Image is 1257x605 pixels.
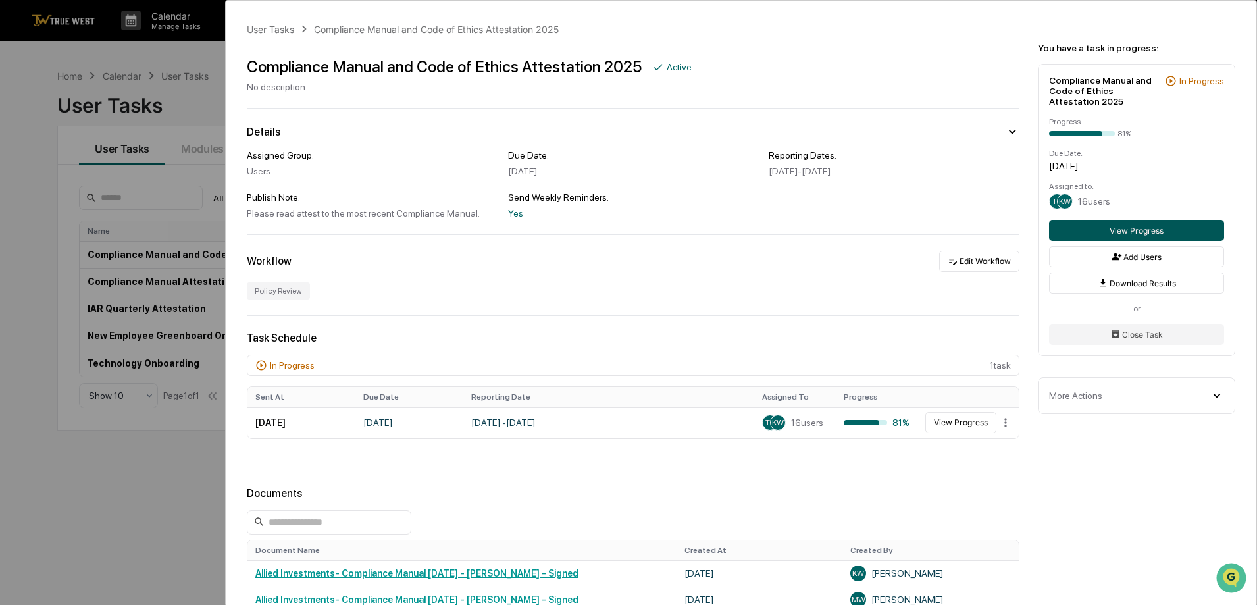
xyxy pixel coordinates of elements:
th: Reporting Date [463,387,754,407]
div: 🗄️ [95,167,106,178]
div: Start new chat [45,101,216,114]
div: Send Weekly Reminders: [508,192,759,203]
span: TE [1052,197,1062,206]
div: [PERSON_NAME] [850,566,1011,581]
div: More Actions [1049,390,1102,401]
div: Details [247,126,280,138]
a: 🖐️Preclearance [8,161,90,184]
span: KW [852,569,864,578]
span: 16 users [791,417,823,428]
div: Users [247,166,498,176]
button: View Progress [925,412,996,433]
div: We're available if you need us! [45,114,167,124]
div: 81% [1117,129,1131,138]
div: or [1049,304,1224,313]
div: Yes [508,208,759,219]
div: Compliance Manual and Code of Ethics Attestation 2025 [1049,75,1160,107]
span: KW [772,418,784,427]
div: Policy Review [247,282,310,300]
div: User Tasks [247,24,294,35]
th: Assigned To [754,387,836,407]
span: KW [1059,197,1071,206]
div: Active [667,62,692,72]
div: Compliance Manual and Code of Ethics Attestation 2025 [247,57,642,76]
a: Allied Investments- Compliance Manual [DATE] - [PERSON_NAME] - Signed [255,568,578,579]
span: 16 users [1078,196,1110,207]
div: Assigned to: [1049,182,1224,191]
p: How can we help? [13,28,240,49]
td: [DATE] [355,407,463,438]
input: Clear [34,60,217,74]
div: [DATE] [508,166,759,176]
div: Please read attest to the most recent Compliance Manual. [247,208,498,219]
span: [DATE] - [DATE] [769,166,831,176]
div: Assigned Group: [247,150,498,161]
a: Allied Investments- Compliance Manual [DATE] - [PERSON_NAME] - Signed [255,594,578,605]
div: 1 task [247,355,1019,376]
div: Due Date: [508,150,759,161]
div: No description [247,82,692,92]
span: Pylon [131,223,159,233]
div: Documents [247,487,1019,500]
div: Due Date: [1049,149,1224,158]
div: You have a task in progress: [1038,43,1235,53]
div: Publish Note: [247,192,498,203]
div: Progress [1049,117,1224,126]
div: In Progress [1179,76,1224,86]
button: Close Task [1049,324,1224,345]
th: Document Name [247,540,677,560]
div: 81% [844,417,910,428]
a: 🔎Data Lookup [8,186,88,209]
th: Progress [836,387,917,407]
div: Compliance Manual and Code of Ethics Attestation 2025 [314,24,559,35]
button: View Progress [1049,220,1224,241]
span: Attestations [109,166,163,179]
a: Powered byPylon [93,223,159,233]
td: [DATE] - [DATE] [463,407,754,438]
a: 🗄️Attestations [90,161,168,184]
img: 1746055101610-c473b297-6a78-478c-a979-82029cc54cd1 [13,101,37,124]
button: Edit Workflow [939,251,1019,272]
th: Created By [842,540,1019,560]
div: 🖐️ [13,167,24,178]
span: MW [852,595,865,604]
th: Sent At [247,387,355,407]
th: Due Date [355,387,463,407]
span: Data Lookup [26,191,83,204]
span: Preclearance [26,166,85,179]
button: Add Users [1049,246,1224,267]
td: [DATE] [677,560,842,587]
div: Reporting Dates: [769,150,1019,161]
div: Task Schedule [247,332,1019,344]
div: 🔎 [13,192,24,203]
iframe: Open customer support [1215,562,1250,597]
div: Workflow [247,255,292,267]
button: Start new chat [224,105,240,120]
th: Created At [677,540,842,560]
button: Download Results [1049,273,1224,294]
td: [DATE] [247,407,355,438]
div: [DATE] [1049,161,1224,171]
span: TE [765,418,775,427]
div: In Progress [270,360,315,371]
